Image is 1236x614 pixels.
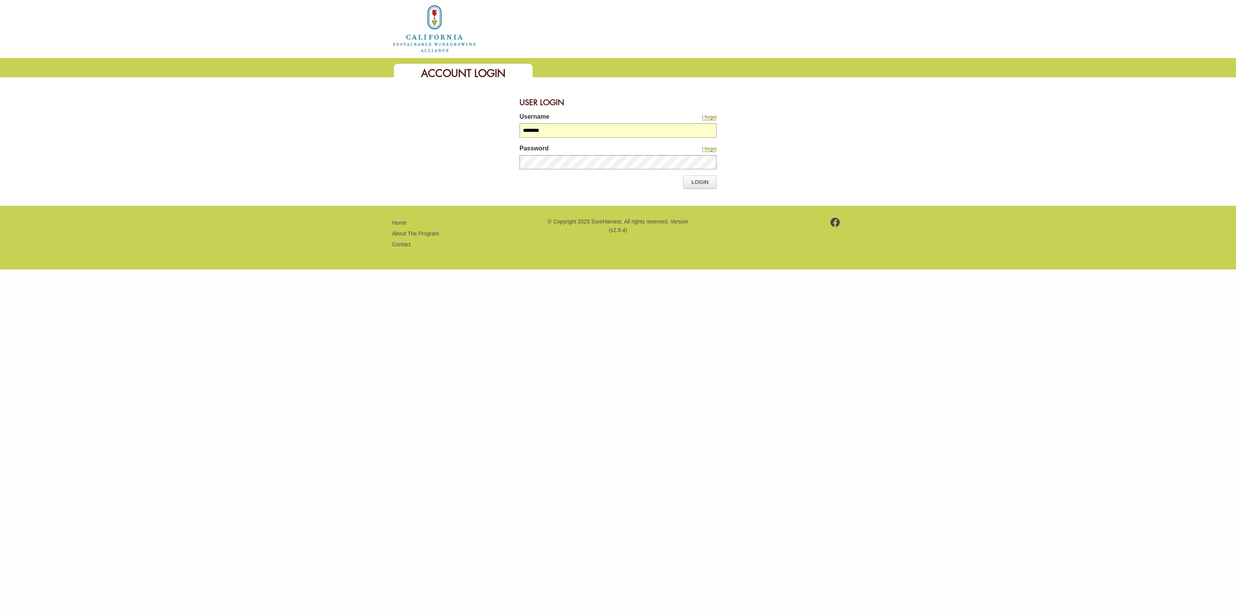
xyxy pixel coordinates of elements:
div: User Login [520,93,716,112]
a: About The Program [392,230,439,237]
a: Contact [392,241,411,247]
a: Home [392,25,477,31]
p: © Copyright 2025 SureHarvest. All rights reserved. Version (v2.9.4) [547,217,689,235]
a: I forgot [702,146,716,152]
label: Username [520,112,647,123]
img: footer-facebook.png [830,218,840,227]
a: I forgot [702,114,716,120]
a: Login [683,176,716,189]
img: logo_cswa2x.png [392,4,477,53]
a: Home [392,220,406,226]
label: Password [520,144,647,155]
span: Account Login [421,67,506,80]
